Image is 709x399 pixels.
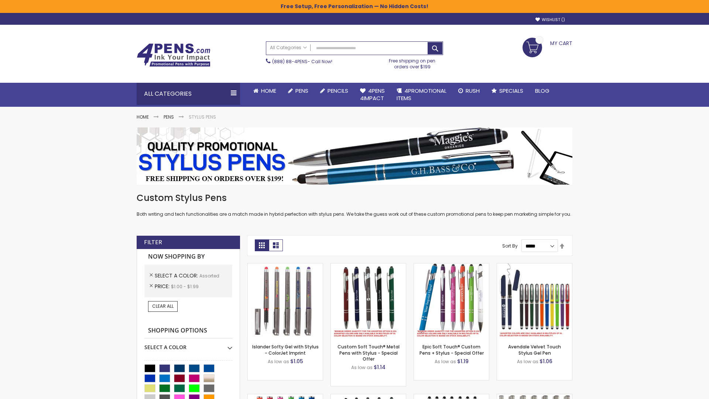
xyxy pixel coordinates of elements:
[137,127,572,185] img: Stylus Pens
[144,323,232,339] strong: Shopping Options
[457,358,469,365] span: $1.19
[508,344,561,356] a: Avendale Velvet Touch Stylus Gel Pen
[272,58,332,65] span: - Call Now!
[137,114,149,120] a: Home
[517,358,538,365] span: As low as
[338,344,400,362] a: Custom Soft Touch® Metal Pens with Stylus - Special Offer
[137,83,240,105] div: All Categories
[331,263,406,269] a: Custom Soft Touch® Metal Pens with Stylus-Assorted
[290,358,303,365] span: $1.05
[144,338,232,351] div: Select A Color
[391,83,452,107] a: 4PROMOTIONALITEMS
[466,87,480,95] span: Rush
[137,192,572,204] h1: Custom Stylus Pens
[414,263,489,269] a: 4P-MS8B-Assorted
[272,58,308,65] a: (888) 88-4PENS
[397,87,446,102] span: 4PROMOTIONAL ITEMS
[414,263,489,338] img: 4P-MS8B-Assorted
[499,87,523,95] span: Specials
[360,87,385,102] span: 4Pens 4impact
[282,83,314,99] a: Pens
[137,192,572,218] div: Both writing and tech functionalities are a match made in hybrid perfection with stylus pens. We ...
[419,344,484,356] a: Epic Soft Touch® Custom Pens + Stylus - Special Offer
[331,263,406,338] img: Custom Soft Touch® Metal Pens with Stylus-Assorted
[171,283,199,290] span: $1.00 - $1.99
[328,87,348,95] span: Pencils
[270,45,307,51] span: All Categories
[381,55,443,70] div: Free shipping on pen orders over $199
[148,301,178,311] a: Clear All
[529,83,555,99] a: Blog
[261,87,276,95] span: Home
[155,283,171,290] span: Price
[144,249,232,265] strong: Now Shopping by
[535,87,549,95] span: Blog
[314,83,354,99] a: Pencils
[152,303,174,309] span: Clear All
[486,83,529,99] a: Specials
[164,114,174,120] a: Pens
[535,17,565,23] a: Wishlist
[137,43,210,67] img: 4Pens Custom Pens and Promotional Products
[247,83,282,99] a: Home
[268,358,289,365] span: As low as
[248,263,323,269] a: Islander Softy Gel with Stylus - ColorJet Imprint-Assorted
[351,364,373,371] span: As low as
[497,263,572,269] a: Avendale Velvet Touch Stylus Gel Pen-Assorted
[255,239,269,251] strong: Grid
[199,273,219,279] span: Assorted
[155,272,199,279] span: Select A Color
[144,238,162,246] strong: Filter
[435,358,456,365] span: As low as
[374,364,386,371] span: $1.14
[295,87,308,95] span: Pens
[266,42,311,54] a: All Categories
[540,358,552,365] span: $1.06
[252,344,319,356] a: Islander Softy Gel with Stylus - ColorJet Imprint
[502,243,518,249] label: Sort By
[497,263,572,338] img: Avendale Velvet Touch Stylus Gel Pen-Assorted
[452,83,486,99] a: Rush
[189,114,216,120] strong: Stylus Pens
[248,263,323,338] img: Islander Softy Gel with Stylus - ColorJet Imprint-Assorted
[354,83,391,107] a: 4Pens4impact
